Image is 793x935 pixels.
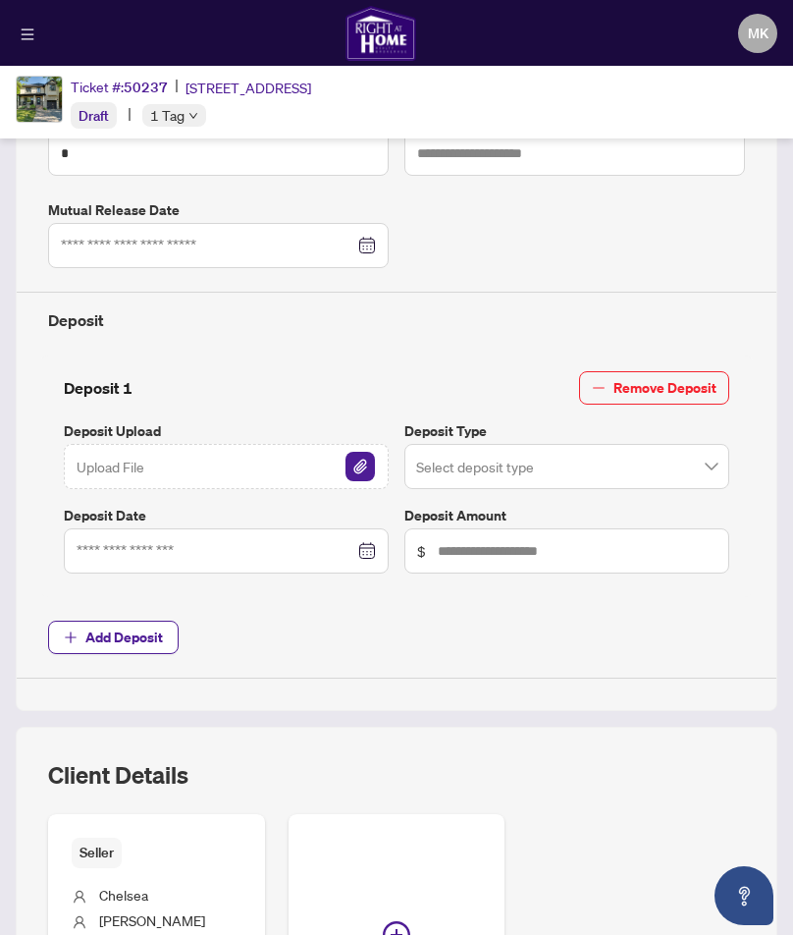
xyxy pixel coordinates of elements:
span: Remove Deposit [613,372,716,404]
span: down [188,111,198,121]
span: 1 Tag [150,104,185,127]
img: IMG-C12257448_1.jpg [17,77,62,122]
label: Deposit Amount [404,505,729,526]
h2: Client Details [48,759,188,791]
button: Add Deposit [48,621,179,654]
span: menu [21,27,34,41]
label: Mutual Release Date [48,199,389,221]
span: Upload FileFile Attachement [64,444,389,489]
h4: Deposit 1 [64,376,132,400]
span: Seller [72,838,122,868]
span: $ [417,540,426,562]
span: Draft [79,107,109,125]
span: plus [64,631,78,644]
img: File Attachement [345,452,375,481]
button: File Attachement [344,451,376,482]
span: minus [592,381,606,395]
span: [STREET_ADDRESS] [185,77,311,98]
span: 50237 [124,79,168,96]
div: Ticket #: [71,76,168,98]
img: logo [345,6,416,61]
label: Deposit Date [64,505,389,526]
label: Deposit Upload [64,420,389,442]
button: Remove Deposit [579,371,729,405]
h4: Deposit [48,308,745,332]
label: Deposit Type [404,420,729,442]
span: Upload File [77,456,144,477]
span: MK [748,23,768,44]
span: Chelsea [99,886,148,904]
button: Open asap [714,866,773,925]
span: [PERSON_NAME] [99,911,205,929]
span: Add Deposit [85,622,163,653]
